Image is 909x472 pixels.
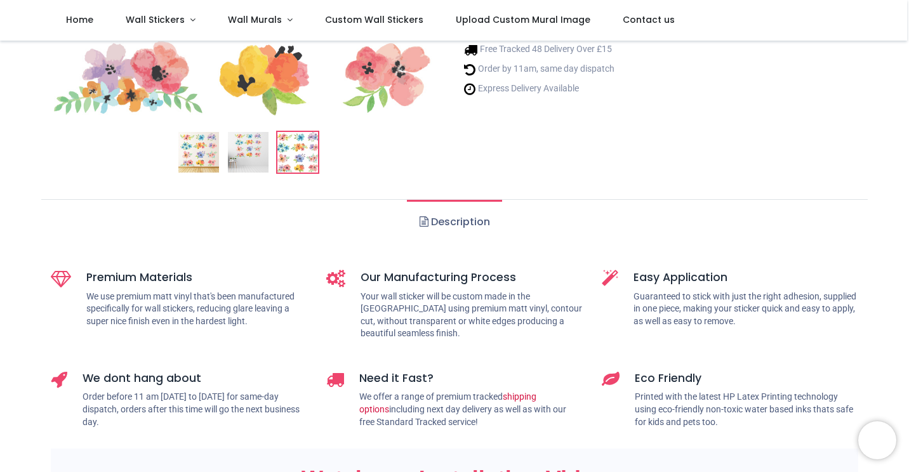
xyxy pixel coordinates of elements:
[635,370,858,386] h5: Eco Friendly
[623,13,675,26] span: Contact us
[359,391,583,428] p: We offer a range of premium tracked including next day delivery as well as with our free Standard...
[228,132,269,173] img: WS-46327-02
[635,391,858,428] p: Printed with the latest HP Latex Printing technology using eco-friendly non-toxic water based ink...
[66,13,93,26] span: Home
[634,270,858,285] h5: Easy Application
[83,391,307,428] p: Order before 11 am [DATE] to [DATE] for same-day dispatch, orders after this time will go the nex...
[126,13,185,26] span: Wall Stickers
[634,291,858,328] p: Guaranteed to stick with just the right adhesion, supplied in one piece, making your sticker quic...
[228,13,282,26] span: Wall Murals
[86,291,307,328] p: We use premium matt vinyl that's been manufactured specifically for wall stickers, reducing glare...
[464,82,646,96] li: Express Delivery Available
[361,291,583,340] p: Your wall sticker will be custom made in the [GEOGRAPHIC_DATA] using premium matt vinyl, contour ...
[359,391,536,414] a: shipping options
[178,132,219,173] img: Pretty Flowers Floral Wall Sticker Set
[83,370,307,386] h5: We dont hang about
[361,270,583,285] h5: Our Manufacturing Process
[456,13,590,26] span: Upload Custom Mural Image
[858,421,896,459] iframe: Brevo live chat
[359,370,583,386] h5: Need it Fast?
[407,200,501,244] a: Description
[464,43,646,56] li: Free Tracked 48 Delivery Over £15
[325,13,423,26] span: Custom Wall Stickers
[464,63,646,76] li: Order by 11am, same day dispatch
[277,132,318,173] img: WS-46327-03
[86,270,307,285] h5: Premium Materials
